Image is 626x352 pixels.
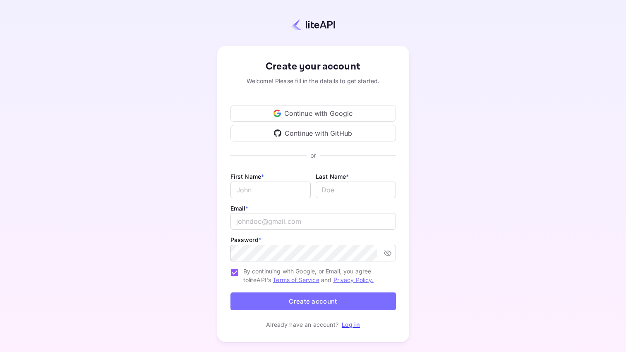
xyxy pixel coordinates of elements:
input: Doe [316,182,396,198]
div: Continue with GitHub [230,125,396,141]
span: By continuing with Google, or Email, you agree to liteAPI's and [243,267,389,284]
a: Log in [342,321,360,328]
a: Terms of Service [273,276,319,283]
button: toggle password visibility [380,246,395,261]
p: Already have an account? [266,320,338,329]
label: Email [230,205,249,212]
button: Create account [230,292,396,310]
input: johndoe@gmail.com [230,213,396,230]
label: Password [230,236,261,243]
input: John [230,182,311,198]
a: Privacy Policy. [333,276,374,283]
label: First Name [230,173,264,180]
div: Create your account [230,59,396,74]
div: Continue with Google [230,105,396,122]
div: Welcome! Please fill in the details to get started. [230,77,396,85]
img: liteapi [291,19,335,31]
label: Last Name [316,173,349,180]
